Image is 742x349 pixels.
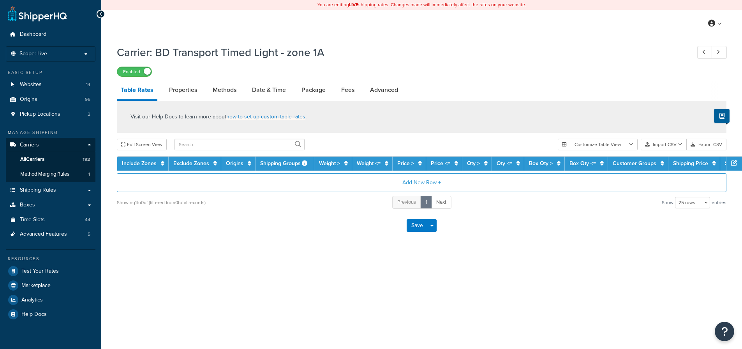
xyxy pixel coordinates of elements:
[6,278,95,293] a: Marketplace
[6,78,95,92] li: Websites
[6,227,95,241] a: Advanced Features5
[6,69,95,76] div: Basic Setup
[407,219,428,232] button: Save
[20,171,69,178] span: Method Merging Rules
[117,67,152,76] label: Enabled
[6,107,95,122] li: Pickup Locations
[392,196,421,209] a: Previous
[20,231,67,238] span: Advanced Features
[349,1,358,8] b: LIVE
[6,167,95,182] a: Method Merging Rules1
[6,307,95,321] a: Help Docs
[21,297,43,303] span: Analytics
[122,159,157,167] a: Include Zones
[6,78,95,92] a: Websites14
[226,159,243,167] a: Origins
[6,183,95,197] a: Shipping Rules
[712,46,727,59] a: Next Record
[6,129,95,136] div: Manage Shipping
[20,142,39,148] span: Carriers
[697,46,712,59] a: Previous Record
[366,81,402,99] a: Advanced
[529,159,553,167] a: Box Qty >
[85,96,90,103] span: 96
[19,51,47,57] span: Scope: Live
[397,159,414,167] a: Price >
[20,156,44,163] span: All Carriers
[20,81,42,88] span: Websites
[174,139,305,150] input: Search
[6,167,95,182] li: Method Merging Rules
[21,268,59,275] span: Test Your Rates
[21,282,51,289] span: Marketplace
[20,187,56,194] span: Shipping Rules
[712,197,726,208] span: entries
[256,157,314,171] th: Shipping Groups
[209,81,240,99] a: Methods
[6,213,95,227] a: Time Slots44
[715,322,734,341] button: Open Resource Center
[436,198,446,206] span: Next
[20,96,37,103] span: Origins
[569,159,596,167] a: Box Qty <=
[6,198,95,212] a: Boxes
[6,256,95,262] div: Resources
[117,45,683,60] h1: Carrier: BD Transport Timed Light - zone 1A
[6,92,95,107] li: Origins
[130,113,307,121] p: Visit our Help Docs to learn more about .
[431,159,450,167] a: Price <=
[397,198,416,206] span: Previous
[21,311,47,318] span: Help Docs
[673,159,708,167] a: Shipping Price
[85,217,90,223] span: 44
[117,197,206,208] div: Showing 1 to 0 of (filtered from 0 total records)
[6,293,95,307] a: Analytics
[165,81,201,99] a: Properties
[6,152,95,167] a: AllCarriers192
[662,197,673,208] span: Show
[88,111,90,118] span: 2
[83,156,90,163] span: 192
[6,138,95,182] li: Carriers
[117,139,167,150] button: Full Screen View
[357,159,381,167] a: Weight <=
[613,159,656,167] a: Customer Groups
[6,92,95,107] a: Origins96
[558,139,638,150] button: Customize Table View
[298,81,330,99] a: Package
[86,81,90,88] span: 14
[641,139,687,150] button: Import CSV
[467,159,480,167] a: Qty >
[431,196,451,209] a: Next
[6,213,95,227] li: Time Slots
[20,217,45,223] span: Time Slots
[117,173,726,192] button: Add New Row +
[6,107,95,122] a: Pickup Locations2
[420,196,432,209] a: 1
[687,139,726,150] button: Export CSV
[20,31,46,38] span: Dashboard
[497,159,512,167] a: Qty <=
[337,81,358,99] a: Fees
[6,227,95,241] li: Advanced Features
[6,264,95,278] a: Test Your Rates
[88,171,90,178] span: 1
[6,27,95,42] a: Dashboard
[117,81,157,101] a: Table Rates
[173,159,209,167] a: Exclude Zones
[226,113,305,121] a: how to set up custom table rates
[20,111,60,118] span: Pickup Locations
[20,202,35,208] span: Boxes
[88,231,90,238] span: 5
[6,138,95,152] a: Carriers
[248,81,290,99] a: Date & Time
[319,159,340,167] a: Weight >
[714,109,730,123] button: Show Help Docs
